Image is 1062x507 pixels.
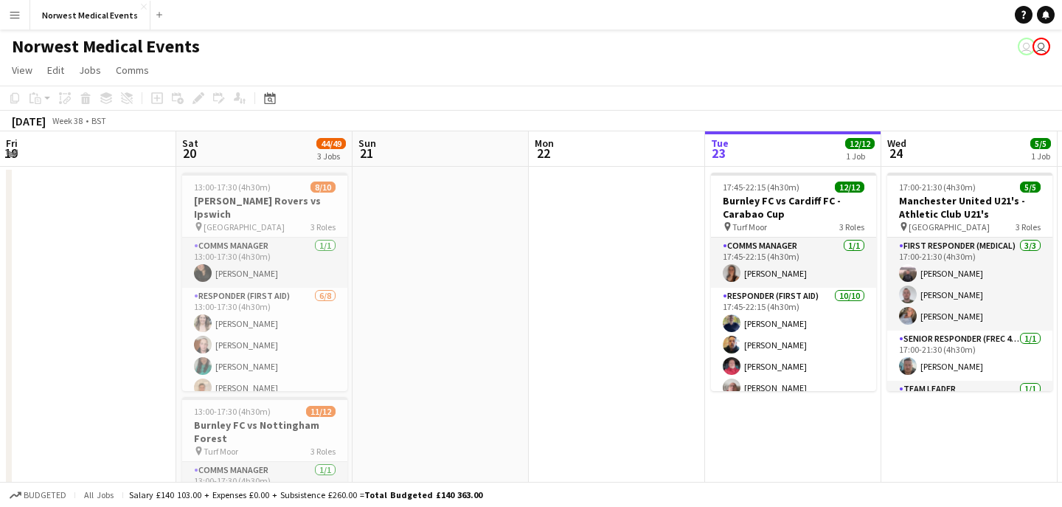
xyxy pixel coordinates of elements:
[909,221,990,232] span: [GEOGRAPHIC_DATA]
[711,194,876,221] h3: Burnley FC vs Cardiff FC - Carabao Cup
[24,490,66,500] span: Budgeted
[723,182,799,193] span: 17:45-22:15 (4h30m)
[535,137,554,150] span: Mon
[732,221,767,232] span: Turf Moor
[887,238,1052,331] app-card-role: First Responder (Medical)3/317:00-21:30 (4h30m)[PERSON_NAME][PERSON_NAME][PERSON_NAME]
[1032,38,1050,55] app-user-avatar: Rory Murphy
[116,63,149,77] span: Comms
[6,61,38,80] a: View
[204,446,238,457] span: Turf Moor
[532,145,554,162] span: 22
[91,115,106,126] div: BST
[182,288,347,488] app-card-role: Responder (First Aid)6/813:00-17:30 (4h30m)[PERSON_NAME][PERSON_NAME][PERSON_NAME][PERSON_NAME]
[6,137,18,150] span: Fri
[182,238,347,288] app-card-role: Comms Manager1/113:00-17:30 (4h30m)[PERSON_NAME]
[73,61,107,80] a: Jobs
[1031,151,1050,162] div: 1 Job
[47,63,64,77] span: Edit
[182,194,347,221] h3: [PERSON_NAME] Rovers vs Ipswich
[887,194,1052,221] h3: Manchester United U21's - Athletic Club U21's
[711,238,876,288] app-card-role: Comms Manager1/117:45-22:15 (4h30m)[PERSON_NAME]
[306,406,336,417] span: 11/12
[79,63,101,77] span: Jobs
[12,63,32,77] span: View
[310,182,336,193] span: 8/10
[12,114,46,128] div: [DATE]
[846,151,874,162] div: 1 Job
[839,221,864,232] span: 3 Roles
[358,137,376,150] span: Sun
[356,145,376,162] span: 21
[204,221,285,232] span: [GEOGRAPHIC_DATA]
[180,145,198,162] span: 20
[4,145,18,162] span: 19
[835,182,864,193] span: 12/12
[194,182,271,193] span: 13:00-17:30 (4h30m)
[182,173,347,391] app-job-card: 13:00-17:30 (4h30m)8/10[PERSON_NAME] Rovers vs Ipswich [GEOGRAPHIC_DATA]3 RolesComms Manager1/113...
[30,1,150,30] button: Norwest Medical Events
[845,138,875,149] span: 12/12
[49,115,86,126] span: Week 38
[129,489,482,500] div: Salary £140 103.00 + Expenses £0.00 + Subsistence £260.00 =
[7,487,69,503] button: Budgeted
[110,61,155,80] a: Comms
[711,137,729,150] span: Tue
[1020,182,1041,193] span: 5/5
[41,61,70,80] a: Edit
[194,406,271,417] span: 13:00-17:30 (4h30m)
[709,145,729,162] span: 23
[1030,138,1051,149] span: 5/5
[887,137,906,150] span: Wed
[316,138,346,149] span: 44/49
[711,173,876,391] app-job-card: 17:45-22:15 (4h30m)12/12Burnley FC vs Cardiff FC - Carabao Cup Turf Moor3 RolesComms Manager1/117...
[12,35,200,58] h1: Norwest Medical Events
[364,489,482,500] span: Total Budgeted £140 363.00
[317,151,345,162] div: 3 Jobs
[1016,221,1041,232] span: 3 Roles
[887,331,1052,381] app-card-role: Senior Responder (FREC 4 or Above)1/117:00-21:30 (4h30m)[PERSON_NAME]
[1018,38,1035,55] app-user-avatar: Rory Murphy
[310,446,336,457] span: 3 Roles
[310,221,336,232] span: 3 Roles
[182,137,198,150] span: Sat
[887,173,1052,391] app-job-card: 17:00-21:30 (4h30m)5/5Manchester United U21's - Athletic Club U21's [GEOGRAPHIC_DATA]3 RolesFirst...
[81,489,117,500] span: All jobs
[887,381,1052,431] app-card-role: Team Leader1/1
[885,145,906,162] span: 24
[899,182,976,193] span: 17:00-21:30 (4h30m)
[182,418,347,445] h3: Burnley FC vs Nottingham Forest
